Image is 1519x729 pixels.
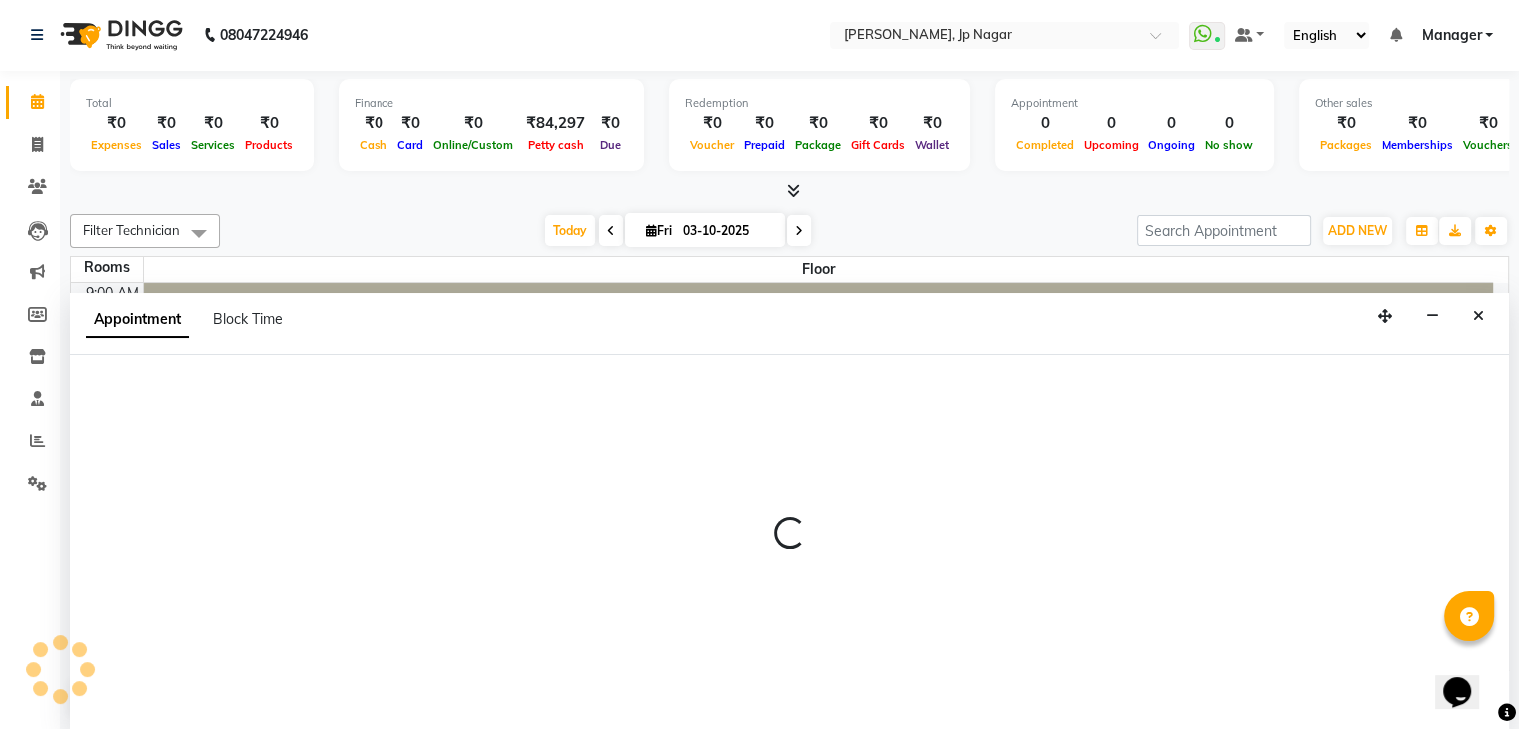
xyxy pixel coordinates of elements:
span: Vouchers [1458,138,1518,152]
div: Rooms [71,257,143,278]
span: Appointment [86,302,189,338]
span: Upcoming [1079,138,1143,152]
span: Fri [641,223,677,238]
span: Today [545,215,595,246]
span: Due [595,138,626,152]
div: ₹84,297 [518,112,593,135]
div: 0 [1011,112,1079,135]
button: ADD NEW [1323,217,1392,245]
div: Finance [355,95,628,112]
div: ₹0 [739,112,790,135]
div: ₹0 [428,112,518,135]
div: ₹0 [910,112,954,135]
div: ₹0 [147,112,186,135]
div: 0 [1200,112,1258,135]
span: Package [790,138,846,152]
span: Prepaid [739,138,790,152]
span: Memberships [1377,138,1458,152]
div: ₹0 [685,112,739,135]
div: ₹0 [790,112,846,135]
div: ₹0 [1315,112,1377,135]
iframe: chat widget [1435,649,1499,709]
input: Search Appointment [1137,215,1311,246]
span: Products [240,138,298,152]
span: Cash [355,138,392,152]
div: ₹0 [1458,112,1518,135]
div: ₹0 [355,112,392,135]
span: Manager [1421,25,1481,46]
span: Card [392,138,428,152]
div: Appointment [1011,95,1258,112]
span: Floor [144,257,1494,282]
span: ADD NEW [1328,223,1387,238]
span: Gift Cards [846,138,910,152]
span: Services [186,138,240,152]
div: 0 [1143,112,1200,135]
div: ₹0 [1377,112,1458,135]
div: ₹0 [593,112,628,135]
span: Filter Technician [83,222,180,238]
span: Packages [1315,138,1377,152]
span: Expenses [86,138,147,152]
span: Sales [147,138,186,152]
span: Ongoing [1143,138,1200,152]
span: Completed [1011,138,1079,152]
span: Online/Custom [428,138,518,152]
span: Petty cash [523,138,589,152]
div: Total [86,95,298,112]
div: 9:00 AM [82,283,143,304]
span: Block Time [213,310,283,328]
button: Close [1464,301,1493,332]
input: 2025-10-03 [677,216,777,246]
div: ₹0 [186,112,240,135]
div: ₹0 [240,112,298,135]
div: Redemption [685,95,954,112]
div: ₹0 [392,112,428,135]
div: ₹0 [846,112,910,135]
div: ₹0 [86,112,147,135]
b: 08047224946 [220,7,308,63]
div: 0 [1079,112,1143,135]
span: Voucher [685,138,739,152]
span: No show [1200,138,1258,152]
span: Wallet [910,138,954,152]
img: logo [51,7,188,63]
